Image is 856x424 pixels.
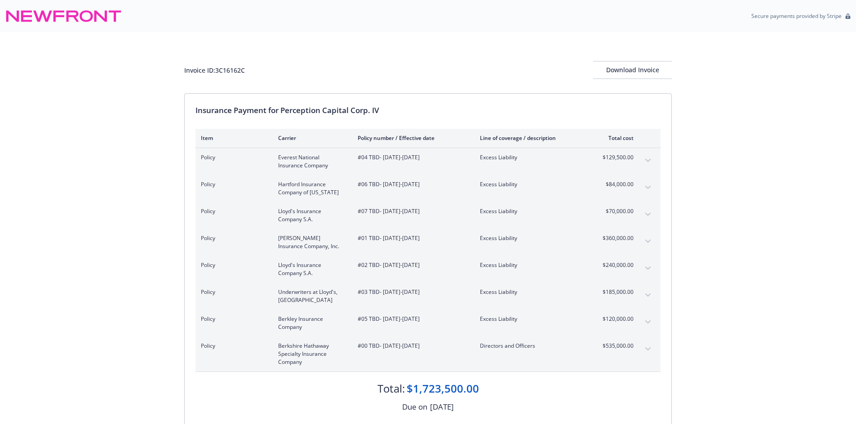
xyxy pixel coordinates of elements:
[480,153,585,162] span: Excess Liability
[195,148,661,175] div: PolicyEverest National Insurance Company#04 TBD- [DATE]-[DATE]Excess Liability$129,500.00expand c...
[201,134,264,142] div: Item
[593,61,672,79] div: Download Invoice
[377,381,405,396] div: Total:
[278,288,343,304] span: Underwriters at Lloyd's, [GEOGRAPHIC_DATA]
[358,342,466,350] span: #00 TBD - [DATE]-[DATE]
[358,315,466,323] span: #05 TBD - [DATE]-[DATE]
[278,134,343,142] div: Carrier
[195,105,661,116] div: Insurance Payment for Perception Capital Corp. IV
[402,401,427,413] div: Due on
[278,261,343,277] span: Lloyd's Insurance Company S.A.
[480,180,585,188] span: Excess Liability
[278,207,343,223] span: Lloyd's Insurance Company S.A.
[641,315,655,329] button: expand content
[195,310,661,337] div: PolicyBerkley Insurance Company#05 TBD- [DATE]-[DATE]Excess Liability$120,000.00expand content
[201,153,264,162] span: Policy
[358,234,466,242] span: #01 TBD - [DATE]-[DATE]
[358,134,466,142] div: Policy number / Effective date
[195,337,661,372] div: PolicyBerkshire Hathaway Specialty Insurance Company#00 TBD- [DATE]-[DATE]Directors and Officers$...
[600,315,634,323] span: $120,000.00
[201,180,264,188] span: Policy
[430,401,454,413] div: [DATE]
[480,288,585,296] span: Excess Liability
[641,153,655,168] button: expand content
[480,315,585,323] span: Excess Liability
[358,261,466,269] span: #02 TBD - [DATE]-[DATE]
[278,315,343,331] span: Berkley Insurance Company
[195,202,661,229] div: PolicyLloyd's Insurance Company S.A.#07 TBD- [DATE]-[DATE]Excess Liability$70,000.00expand content
[278,153,343,170] span: Everest National Insurance Company
[184,66,245,75] div: Invoice ID: 3C16162C
[480,234,585,242] span: Excess Liability
[600,180,634,188] span: $84,000.00
[201,261,264,269] span: Policy
[195,283,661,310] div: PolicyUnderwriters at Lloyd's, [GEOGRAPHIC_DATA]#03 TBD- [DATE]-[DATE]Excess Liability$185,000.00...
[480,342,585,350] span: Directors and Officers
[751,12,842,20] p: Secure payments provided by Stripe
[195,175,661,202] div: PolicyHartford Insurance Company of [US_STATE]#06 TBD- [DATE]-[DATE]Excess Liability$84,000.00exp...
[201,207,264,215] span: Policy
[358,288,466,296] span: #03 TBD - [DATE]-[DATE]
[600,288,634,296] span: $185,000.00
[278,342,343,366] span: Berkshire Hathaway Specialty Insurance Company
[278,180,343,197] span: Hartford Insurance Company of [US_STATE]
[480,207,585,215] span: Excess Liability
[201,315,264,323] span: Policy
[201,288,264,296] span: Policy
[600,134,634,142] div: Total cost
[641,234,655,249] button: expand content
[358,207,466,215] span: #07 TBD - [DATE]-[DATE]
[201,234,264,242] span: Policy
[593,61,672,79] button: Download Invoice
[480,261,585,269] span: Excess Liability
[600,207,634,215] span: $70,000.00
[600,261,634,269] span: $240,000.00
[358,180,466,188] span: #06 TBD - [DATE]-[DATE]
[641,288,655,302] button: expand content
[600,153,634,162] span: $129,500.00
[641,342,655,356] button: expand content
[480,134,585,142] div: Line of coverage / description
[600,342,634,350] span: $535,000.00
[201,342,264,350] span: Policy
[407,381,479,396] div: $1,723,500.00
[641,207,655,222] button: expand content
[278,234,343,250] span: [PERSON_NAME] Insurance Company, Inc.
[600,234,634,242] span: $360,000.00
[195,256,661,283] div: PolicyLloyd's Insurance Company S.A.#02 TBD- [DATE]-[DATE]Excess Liability$240,000.00expand content
[641,180,655,195] button: expand content
[641,261,655,275] button: expand content
[195,229,661,256] div: Policy[PERSON_NAME] Insurance Company, Inc.#01 TBD- [DATE]-[DATE]Excess Liability$360,000.00expan...
[358,153,466,162] span: #04 TBD - [DATE]-[DATE]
